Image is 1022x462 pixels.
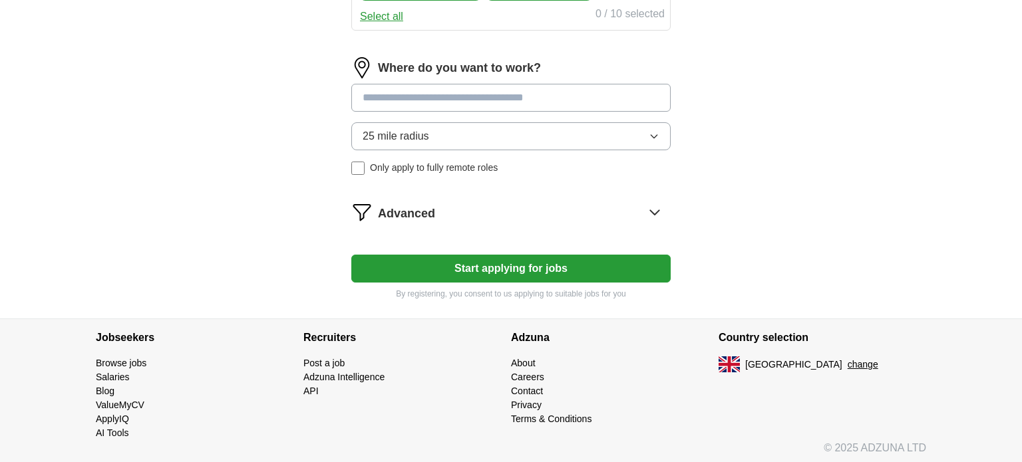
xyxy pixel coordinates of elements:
span: Advanced [378,205,435,223]
a: Terms & Conditions [511,413,592,424]
img: UK flag [719,356,740,372]
p: By registering, you consent to us applying to suitable jobs for you [351,288,671,300]
a: API [303,386,319,396]
a: Careers [511,372,544,382]
a: ValueMyCV [96,400,144,410]
button: Start applying for jobs [351,255,671,283]
img: location.png [351,57,373,78]
button: 25 mile radius [351,122,671,150]
a: ApplyIQ [96,413,129,424]
div: 0 / 10 selected [596,6,665,25]
a: Salaries [96,372,130,382]
a: Contact [511,386,543,396]
span: 25 mile radius [363,128,429,144]
a: Blog [96,386,114,396]
span: Only apply to fully remote roles [370,161,498,175]
a: AI Tools [96,427,129,438]
h4: Country selection [719,319,926,356]
button: change [848,358,878,372]
a: Privacy [511,400,542,410]
a: About [511,358,536,368]
a: Adzuna Intelligence [303,372,385,382]
input: Only apply to fully remote roles [351,162,365,175]
a: Post a job [303,358,345,368]
button: Select all [360,9,403,25]
span: [GEOGRAPHIC_DATA] [745,358,842,372]
img: filter [351,201,373,223]
a: Browse jobs [96,358,146,368]
label: Where do you want to work? [378,59,541,77]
